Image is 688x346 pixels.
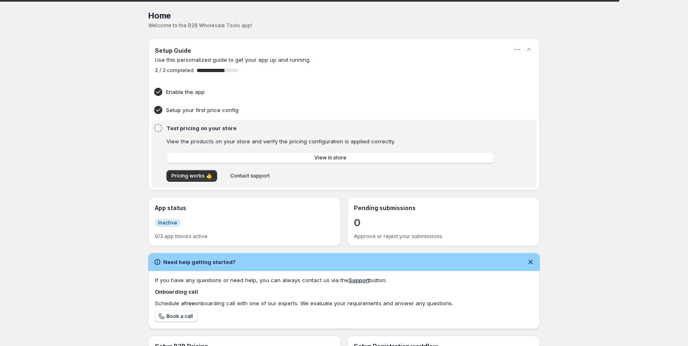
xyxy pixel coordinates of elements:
[166,137,494,145] p: View the products on your store and verify the pricing configuration is applied correctly.
[354,216,360,229] a: 0
[155,311,198,322] a: Book a call
[166,124,496,132] h4: Test pricing on your store
[148,11,171,21] span: Home
[166,152,494,164] a: View in store
[166,313,193,320] span: Book a call
[171,173,212,179] span: Pricing works 👍
[158,220,177,226] span: Inactive
[155,233,334,240] p: 0/3 app blocks active
[155,299,533,307] div: Schedule a onboarding call with one of our experts. We evaluate your requirements and answer any ...
[354,204,533,212] h3: Pending submissions
[525,256,536,268] button: Dismiss notification
[155,276,533,284] div: If you have any questions or need help, you can always contact us via the button.
[163,258,236,266] h2: Need help getting started?
[225,170,275,182] button: Contact support
[155,204,334,212] h3: App status
[148,22,540,29] p: Welcome to the B2B Wholesale Tools app!
[155,47,191,55] h3: Setup Guide
[349,277,369,283] a: Support
[230,173,270,179] span: Contact support
[166,88,496,96] h4: Enable the app
[155,288,533,296] h4: Onboarding call
[166,106,496,114] h4: Setup your first price config
[314,154,346,161] span: View in store
[166,170,217,182] button: Pricing works 👍
[184,300,195,306] b: free
[155,67,194,74] span: 2 / 3 completed
[155,218,180,227] a: InfoInactive
[354,233,533,240] p: Approve or reject your submissions
[155,56,533,64] p: Use this personalized guide to get your app up and running.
